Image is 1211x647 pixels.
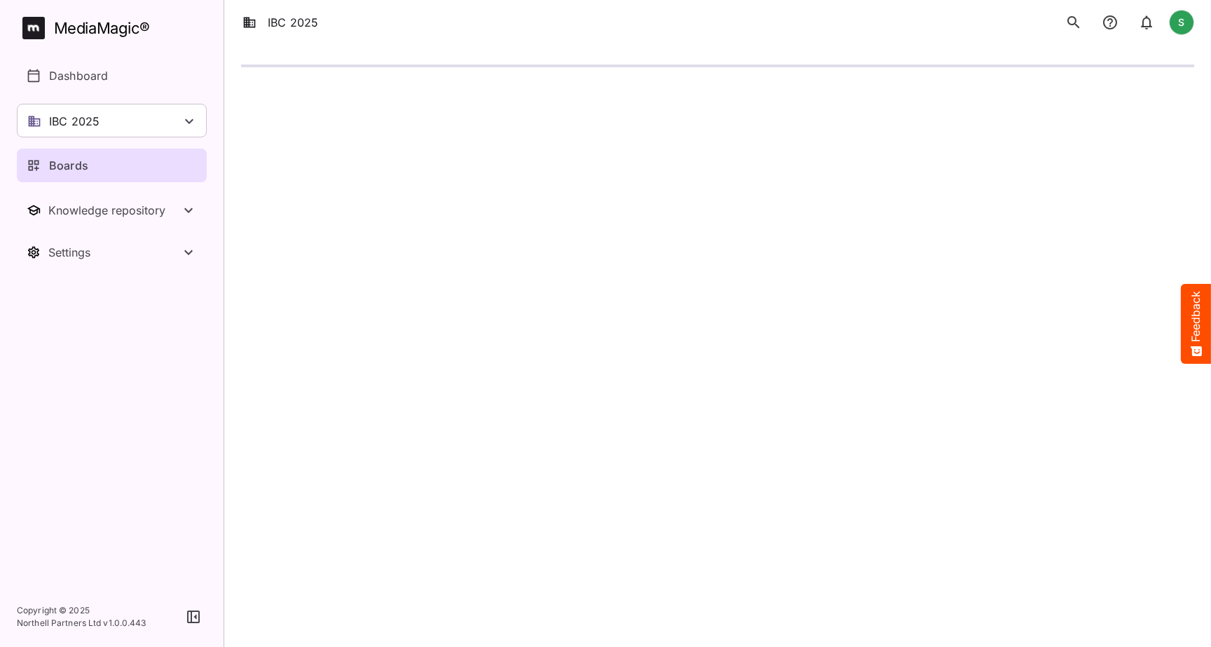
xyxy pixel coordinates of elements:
p: Copyright © 2025 [17,604,146,617]
button: notifications [1133,8,1161,36]
div: MediaMagic ® [54,17,150,40]
div: Knowledge repository [48,203,180,217]
p: Dashboard [49,67,108,84]
p: IBC 2025 [49,113,100,130]
nav: Knowledge repository [17,193,207,227]
button: search [1060,8,1088,36]
a: MediaMagic® [22,17,207,39]
button: Feedback [1181,284,1211,364]
button: Toggle Knowledge repository [17,193,207,227]
div: S [1169,10,1194,35]
p: Northell Partners Ltd v 1.0.0.443 [17,617,146,629]
p: Boards [49,157,88,174]
a: Boards [17,149,207,182]
button: notifications [1096,8,1124,36]
nav: Settings [17,236,207,269]
a: Dashboard [17,59,207,93]
div: Settings [48,245,180,259]
button: Toggle Settings [17,236,207,269]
